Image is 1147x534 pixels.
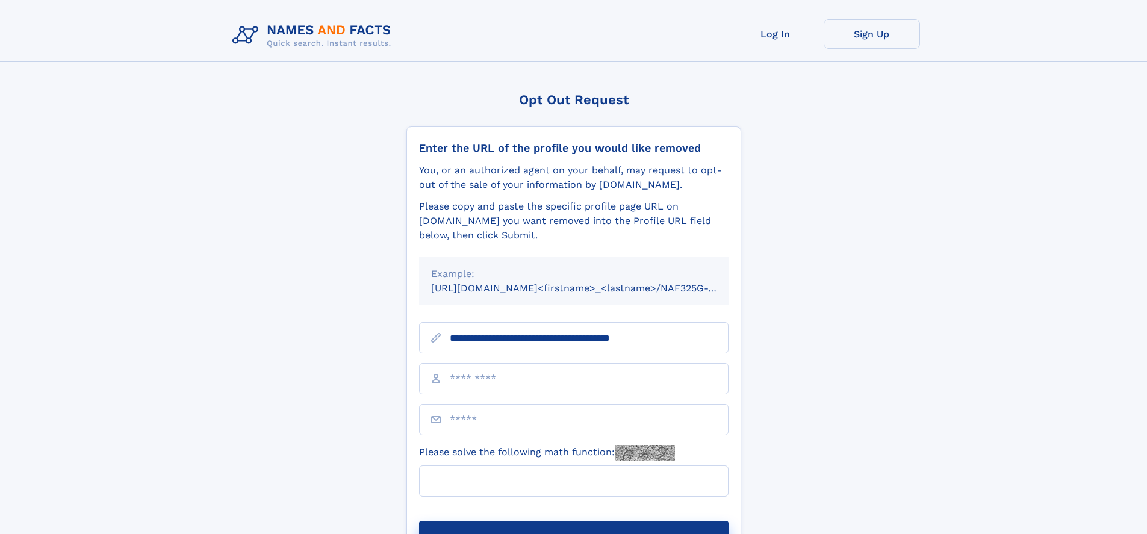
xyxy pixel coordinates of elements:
a: Log In [727,19,824,49]
div: You, or an authorized agent on your behalf, may request to opt-out of the sale of your informatio... [419,163,729,192]
div: Please copy and paste the specific profile page URL on [DOMAIN_NAME] you want removed into the Pr... [419,199,729,243]
img: Logo Names and Facts [228,19,401,52]
small: [URL][DOMAIN_NAME]<firstname>_<lastname>/NAF325G-xxxxxxxx [431,282,751,294]
div: Opt Out Request [406,92,741,107]
label: Please solve the following math function: [419,445,675,461]
div: Example: [431,267,716,281]
div: Enter the URL of the profile you would like removed [419,141,729,155]
a: Sign Up [824,19,920,49]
